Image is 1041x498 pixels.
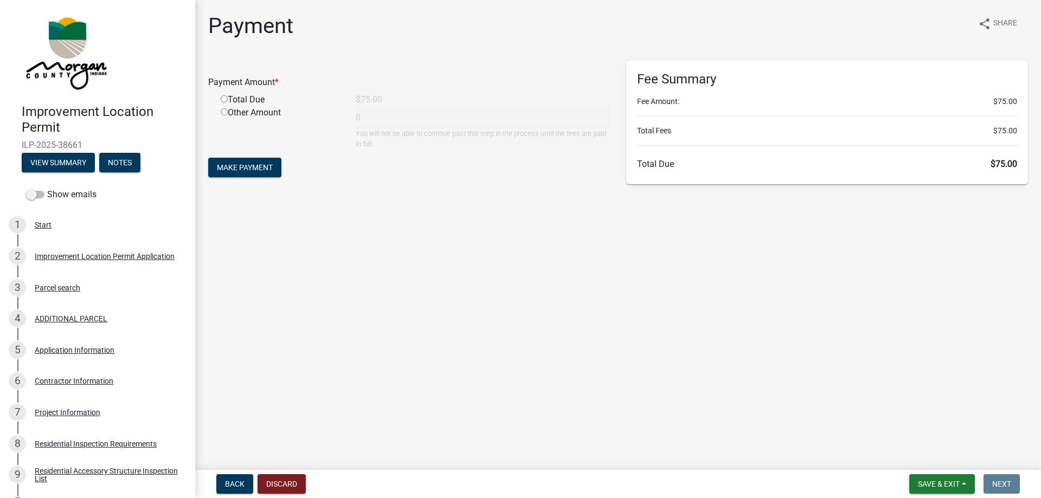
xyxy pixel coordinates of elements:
div: 3 [9,279,26,296]
span: $75.00 [991,159,1017,169]
button: Back [216,474,253,494]
h1: Payment [208,13,293,39]
button: Discard [258,474,306,494]
h6: Total Due [637,159,1017,169]
li: Fee Amount: [637,96,1017,107]
div: 5 [9,341,26,359]
wm-modal-confirm: Notes [99,159,140,167]
span: $75.00 [993,125,1017,137]
button: shareShare [969,13,1026,34]
span: Make Payment [217,163,273,172]
div: Application Information [35,346,114,354]
div: 8 [9,435,26,452]
div: 1 [9,216,26,234]
img: Morgan County, Indiana [22,11,109,93]
div: Payment Amount [200,76,618,89]
label: Show emails [26,188,97,201]
i: share [978,17,991,30]
div: Residential Inspection Requirements [35,440,157,448]
div: Improvement Location Permit Application [35,253,175,260]
li: Total Fees [637,125,1017,137]
div: Parcel search [35,284,80,292]
div: 7 [9,404,26,421]
div: Project Information [35,409,100,416]
div: Residential Accessory Structure Inspection List [35,467,178,482]
button: Save & Exit [909,474,975,494]
div: Contractor Information [35,377,113,385]
button: Next [984,474,1020,494]
h6: Fee Summary [637,72,1017,87]
span: Save & Exit [918,480,960,488]
div: 6 [9,372,26,390]
div: Start [35,221,52,229]
div: Other Amount [213,106,348,149]
span: Next [992,480,1011,488]
div: 9 [9,466,26,483]
span: Back [225,480,245,488]
div: 4 [9,310,26,327]
button: Notes [99,153,140,172]
div: 2 [9,248,26,265]
div: ADDITIONAL PARCEL [35,315,107,322]
span: $75.00 [993,96,1017,107]
button: Make Payment [208,158,281,177]
wm-modal-confirm: Summary [22,159,95,167]
span: ILP-2025-38661 [22,140,173,150]
h4: Improvement Location Permit [22,104,187,135]
span: Share [993,17,1017,30]
button: View Summary [22,153,95,172]
div: Total Due [213,93,348,106]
